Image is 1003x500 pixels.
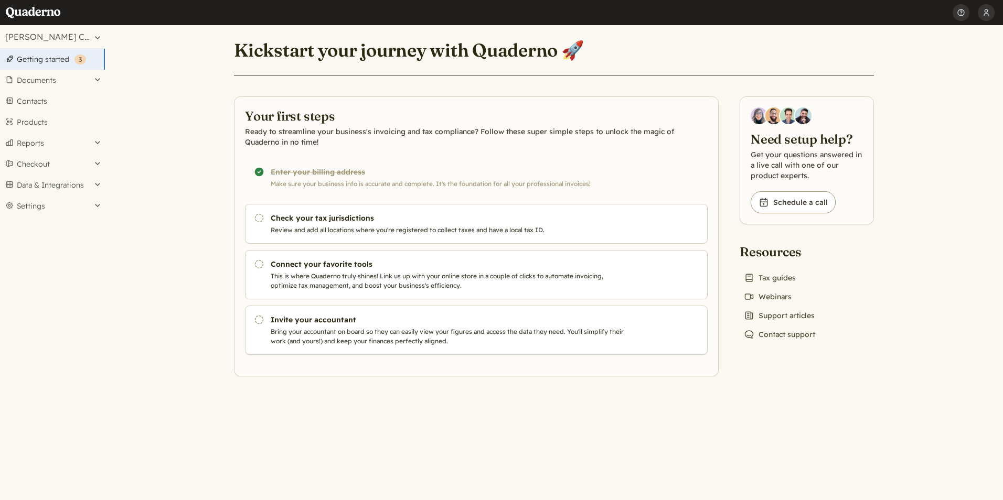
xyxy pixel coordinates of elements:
[245,250,708,299] a: Connect your favorite tools This is where Quaderno truly shines! Link us up with your online stor...
[245,107,708,124] h2: Your first steps
[751,191,836,213] a: Schedule a call
[751,131,863,147] h2: Need setup help?
[245,204,708,244] a: Check your tax jurisdictions Review and add all locations where you're registered to collect taxe...
[79,56,82,63] span: 3
[740,270,800,285] a: Tax guides
[740,289,796,304] a: Webinars
[271,271,628,290] p: This is where Quaderno truly shines! Link us up with your online store in a couple of clicks to a...
[740,308,819,323] a: Support articles
[271,327,628,346] p: Bring your accountant on board so they can easily view your figures and access the data they need...
[765,107,782,124] img: Jairo Fumero, Account Executive at Quaderno
[271,213,628,223] h3: Check your tax jurisdictions
[740,327,819,342] a: Contact support
[271,259,628,269] h3: Connect your favorite tools
[245,306,708,355] a: Invite your accountant Bring your accountant on board so they can easily view your figures and ac...
[740,243,819,260] h2: Resources
[751,149,863,181] p: Get your questions answered in a live call with one of our product experts.
[795,107,812,124] img: Javier Rubio, DevRel at Quaderno
[234,39,584,62] h1: Kickstart your journey with Quaderno 🚀
[245,126,708,147] p: Ready to streamline your business's invoicing and tax compliance? Follow these super simple steps...
[780,107,797,124] img: Ivo Oltmans, Business Developer at Quaderno
[271,314,628,325] h3: Invite your accountant
[751,107,767,124] img: Diana Carrasco, Account Executive at Quaderno
[271,225,628,235] p: Review and add all locations where you're registered to collect taxes and have a local tax ID.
